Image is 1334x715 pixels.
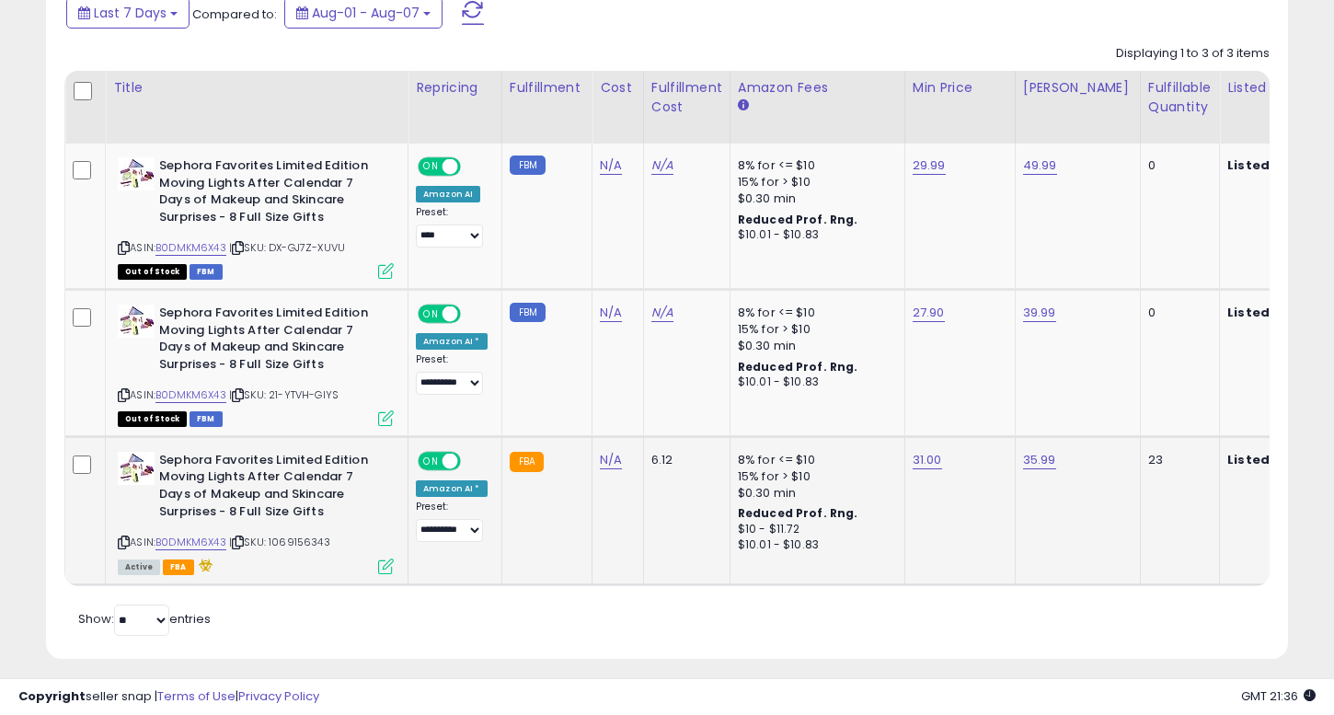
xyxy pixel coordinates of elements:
div: ASIN: [118,157,394,277]
span: All listings that are currently out of stock and unavailable for purchase on Amazon [118,411,187,427]
b: Sephora Favorites Limited Edition Moving Lights After Calendar 7 Days of Makeup and Skincare Surp... [159,305,383,377]
b: Sephora Favorites Limited Edition Moving Lights After Calendar 7 Days of Makeup and Skincare Surp... [159,157,383,230]
div: ASIN: [118,452,394,572]
div: 23 [1148,452,1205,468]
img: 41lCdAKPKyL._SL40_.jpg [118,452,155,485]
a: N/A [600,451,622,469]
span: 2025-08-15 21:36 GMT [1241,687,1316,705]
div: 8% for <= $10 [738,452,891,468]
small: FBA [510,452,544,472]
div: Amazon AI * [416,333,488,350]
a: Privacy Policy [238,687,319,705]
b: Reduced Prof. Rng. [738,212,858,227]
div: Title [113,78,400,98]
div: Displaying 1 to 3 of 3 items [1116,45,1270,63]
div: Preset: [416,501,488,542]
div: 6.12 [651,452,716,468]
div: 15% for > $10 [738,321,891,338]
div: 8% for <= $10 [738,305,891,321]
div: $10.01 - $10.83 [738,537,891,553]
span: Compared to: [192,6,277,23]
span: | SKU: 1069156343 [229,535,330,549]
i: hazardous material [194,559,213,571]
a: N/A [600,156,622,175]
span: ON [420,159,443,175]
span: FBM [190,411,223,427]
div: seller snap | | [18,688,319,706]
a: B0DMKM6X43 [155,240,226,256]
div: Repricing [416,78,494,98]
b: Reduced Prof. Rng. [738,359,858,375]
div: Fulfillment Cost [651,78,722,117]
div: $10.01 - $10.83 [738,227,891,243]
span: All listings currently available for purchase on Amazon [118,559,160,575]
span: | SKU: 21-YTVH-GIYS [229,387,339,402]
span: Aug-01 - Aug-07 [312,4,420,22]
span: OFF [458,454,488,469]
a: N/A [651,304,673,322]
b: Listed Price: [1227,451,1311,468]
span: FBA [163,559,194,575]
div: Amazon Fees [738,78,897,98]
small: Amazon Fees. [738,98,749,114]
div: $0.30 min [738,338,891,354]
div: 0 [1148,157,1205,174]
span: OFF [458,159,488,175]
b: Reduced Prof. Rng. [738,505,858,521]
div: Fulfillment [510,78,584,98]
span: ON [420,454,443,469]
div: $0.30 min [738,190,891,207]
span: ON [420,306,443,322]
span: Last 7 Days [94,4,167,22]
div: $0.30 min [738,485,891,502]
a: 27.90 [913,304,945,322]
small: FBM [510,303,546,322]
img: 41lCdAKPKyL._SL40_.jpg [118,157,155,190]
span: Show: entries [78,610,211,628]
div: ASIN: [118,305,394,424]
a: Terms of Use [157,687,236,705]
a: 35.99 [1023,451,1056,469]
span: | SKU: DX-GJ7Z-XUVU [229,240,345,255]
div: Min Price [913,78,1007,98]
span: OFF [458,306,488,322]
b: Sephora Favorites Limited Edition Moving Lights After Calendar 7 Days of Makeup and Skincare Surp... [159,452,383,525]
img: 41lCdAKPKyL._SL40_.jpg [118,305,155,338]
a: N/A [651,156,673,175]
span: All listings that are currently out of stock and unavailable for purchase on Amazon [118,264,187,280]
div: Amazon AI [416,186,480,202]
div: Amazon AI * [416,480,488,497]
a: B0DMKM6X43 [155,535,226,550]
div: Preset: [416,206,488,248]
a: 49.99 [1023,156,1057,175]
a: 39.99 [1023,304,1056,322]
small: FBM [510,156,546,175]
b: Listed Price: [1227,304,1311,321]
div: 15% for > $10 [738,468,891,485]
div: [PERSON_NAME] [1023,78,1133,98]
strong: Copyright [18,687,86,705]
div: 8% for <= $10 [738,157,891,174]
div: Cost [600,78,636,98]
a: 31.00 [913,451,942,469]
div: Fulfillable Quantity [1148,78,1212,117]
div: 15% for > $10 [738,174,891,190]
div: $10.01 - $10.83 [738,375,891,390]
b: Listed Price: [1227,156,1311,174]
span: FBM [190,264,223,280]
div: 0 [1148,305,1205,321]
a: 29.99 [913,156,946,175]
div: $10 - $11.72 [738,522,891,537]
div: Preset: [416,353,488,395]
a: N/A [600,304,622,322]
a: B0DMKM6X43 [155,387,226,403]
